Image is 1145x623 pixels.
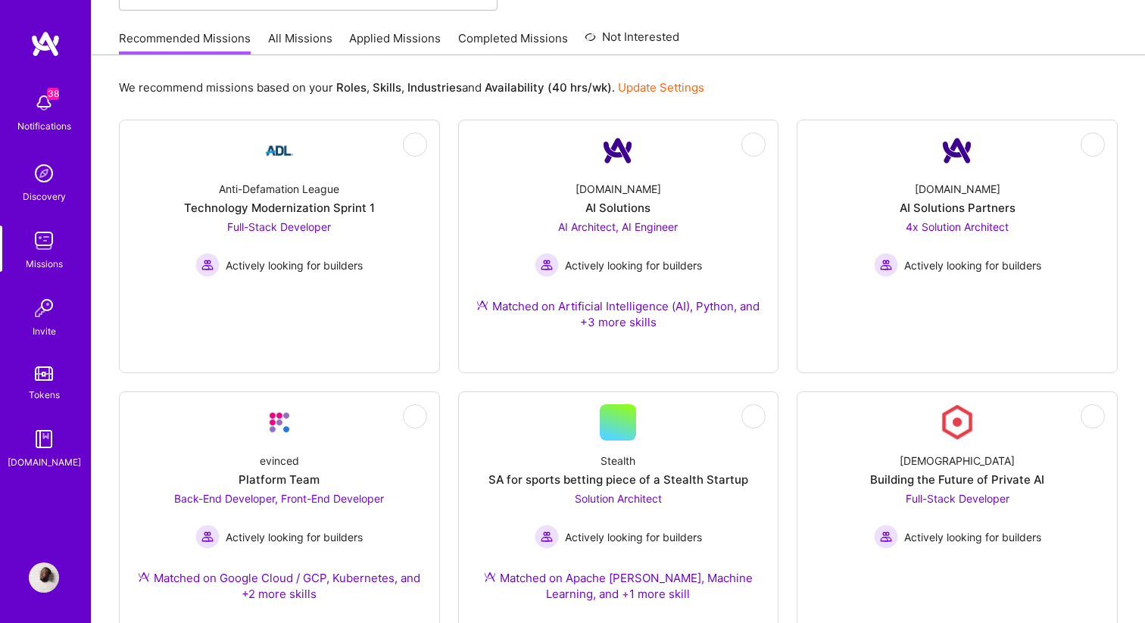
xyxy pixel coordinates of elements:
[488,472,748,487] div: SA for sports betting piece of a Stealth Startup
[35,366,53,381] img: tokens
[939,132,975,169] img: Company Logo
[23,188,66,204] div: Discovery
[195,525,220,549] img: Actively looking for builders
[535,525,559,549] img: Actively looking for builders
[226,529,363,545] span: Actively looking for builders
[29,424,59,454] img: guide book
[132,570,427,602] div: Matched on Google Cloud / GCP, Kubernetes, and +2 more skills
[336,80,367,95] b: Roles
[870,472,1044,487] div: Building the Future of Private AI
[261,132,298,169] img: Company Logo
[900,200,1016,216] div: AI Solutions Partners
[600,132,636,169] img: Company Logo
[8,454,81,470] div: [DOMAIN_NAME]
[132,132,427,277] a: Company LogoAnti-Defamation LeagueTechnology Modernization Sprint 1Full-Stack Developer Actively ...
[30,30,61,58] img: logo
[565,529,702,545] span: Actively looking for builders
[29,226,59,256] img: teamwork
[47,88,59,100] span: 38
[407,80,462,95] b: Industries
[132,404,427,620] a: Company LogoevincedPlatform TeamBack-End Developer, Front-End Developer Actively looking for buil...
[226,257,363,273] span: Actively looking for builders
[471,404,766,620] a: StealthSA for sports betting piece of a Stealth StartupSolution Architect Actively looking for bu...
[471,570,766,602] div: Matched on Apache [PERSON_NAME], Machine Learning, and +1 more skill
[535,253,559,277] img: Actively looking for builders
[874,525,898,549] img: Actively looking for builders
[409,410,421,422] i: icon EyeClosed
[904,529,1041,545] span: Actively looking for builders
[906,220,1009,233] span: 4x Solution Architect
[239,472,320,487] div: Platform Team
[906,492,1009,505] span: Full-Stack Developer
[1087,410,1099,422] i: icon EyeClosed
[484,571,496,583] img: Ateam Purple Icon
[485,80,612,95] b: Availability (40 hrs/wk)
[29,158,59,188] img: discovery
[29,88,59,118] img: bell
[900,453,1015,469] div: [DEMOGRAPHIC_DATA]
[195,253,220,277] img: Actively looking for builders
[373,80,401,95] b: Skills
[219,181,339,197] div: Anti-Defamation League
[227,220,331,233] span: Full-Stack Developer
[458,30,568,55] a: Completed Missions
[575,492,662,505] span: Solution Architect
[558,220,678,233] span: AI Architect, AI Engineer
[585,200,650,216] div: AI Solutions
[476,299,488,311] img: Ateam Purple Icon
[184,200,375,216] div: Technology Modernization Sprint 1
[33,323,56,339] div: Invite
[29,562,59,593] img: User Avatar
[471,298,766,330] div: Matched on Artificial Intelligence (AI), Python, and +3 more skills
[25,562,63,593] a: User Avatar
[747,139,760,151] i: icon EyeClosed
[810,132,1105,277] a: Company Logo[DOMAIN_NAME]AI Solutions Partners4x Solution Architect Actively looking for builders...
[747,410,760,422] i: icon EyeClosed
[810,404,1105,549] a: Company Logo[DEMOGRAPHIC_DATA]Building the Future of Private AIFull-Stack Developer Actively look...
[268,30,332,55] a: All Missions
[585,28,679,55] a: Not Interested
[260,453,299,469] div: evinced
[939,404,975,441] img: Company Logo
[565,257,702,273] span: Actively looking for builders
[26,256,63,272] div: Missions
[471,132,766,348] a: Company Logo[DOMAIN_NAME]AI SolutionsAI Architect, AI Engineer Actively looking for buildersActiv...
[601,453,635,469] div: Stealth
[904,257,1041,273] span: Actively looking for builders
[119,30,251,55] a: Recommended Missions
[29,387,60,403] div: Tokens
[874,253,898,277] img: Actively looking for builders
[29,293,59,323] img: Invite
[576,181,661,197] div: [DOMAIN_NAME]
[618,80,704,95] a: Update Settings
[119,79,704,95] p: We recommend missions based on your , , and .
[915,181,1000,197] div: [DOMAIN_NAME]
[1087,139,1099,151] i: icon EyeClosed
[409,139,421,151] i: icon EyeClosed
[174,492,384,505] span: Back-End Developer, Front-End Developer
[349,30,441,55] a: Applied Missions
[138,571,150,583] img: Ateam Purple Icon
[261,404,298,441] img: Company Logo
[17,118,71,134] div: Notifications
